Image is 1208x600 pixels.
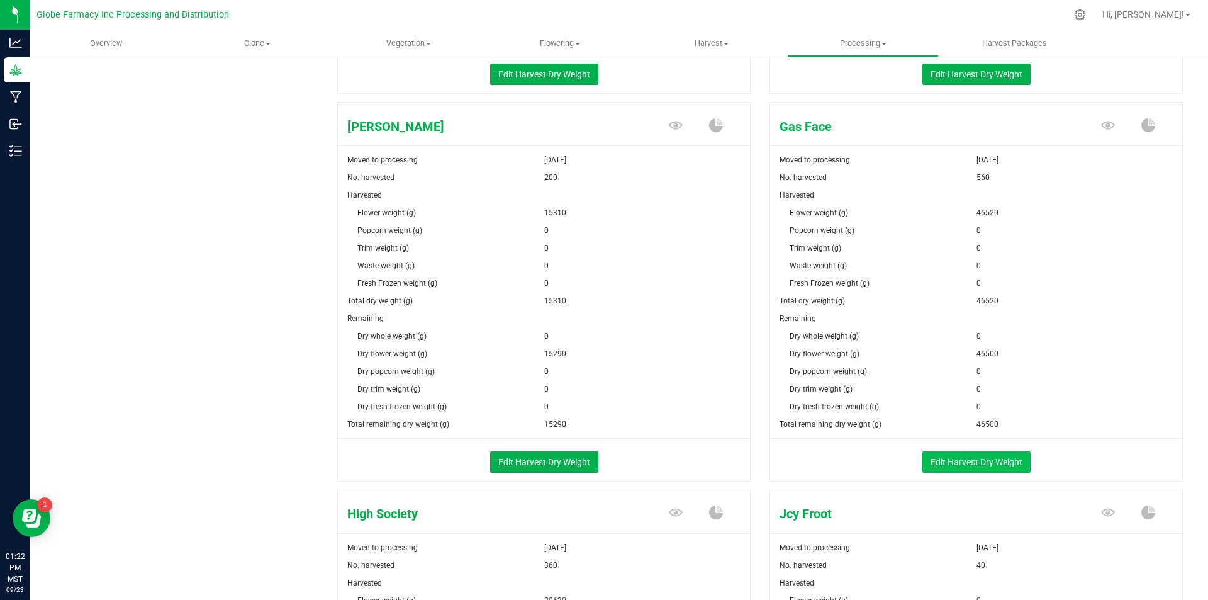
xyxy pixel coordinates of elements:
[636,30,788,57] a: Harvest
[484,30,636,57] a: Flowering
[544,327,549,345] span: 0
[780,314,816,323] span: Remaining
[357,367,435,376] span: Dry popcorn weight (g)
[357,208,416,217] span: Flower weight (g)
[780,579,814,587] span: Harvested
[939,30,1090,57] a: Harvest Packages
[544,416,566,433] span: 15290
[347,420,449,429] span: Total remaining dry weight (g)
[544,398,549,416] span: 0
[338,504,612,523] span: High Society
[13,499,50,537] iframe: Resource center
[6,585,25,594] p: 09/23
[544,151,566,169] span: [DATE]
[6,551,25,585] p: 01:22 PM MST
[1072,9,1088,21] div: Manage settings
[780,543,850,552] span: Moved to processing
[9,37,22,49] inline-svg: Analytics
[790,367,867,376] span: Dry popcorn weight (g)
[976,345,998,363] span: 46500
[780,173,827,182] span: No. harvested
[770,117,1044,136] span: Gas Face
[338,117,612,136] span: Dulce de Uva
[357,279,437,288] span: Fresh Frozen weight (g)
[976,380,981,398] span: 0
[357,349,427,358] span: Dry flower weight (g)
[965,38,1064,49] span: Harvest Packages
[544,557,557,574] span: 360
[73,38,139,49] span: Overview
[976,398,981,416] span: 0
[544,292,566,310] span: 15310
[36,9,229,20] span: Globe Farmacy Inc Processing and Distribution
[347,543,418,552] span: Moved to processing
[976,239,981,257] span: 0
[790,332,859,341] span: Dry whole weight (g)
[544,345,566,363] span: 15290
[490,451,598,473] button: Edit Harvest Dry Weight
[976,222,981,239] span: 0
[976,557,985,574] span: 40
[544,363,549,380] span: 0
[544,222,549,239] span: 0
[9,91,22,103] inline-svg: Manufacturing
[790,226,854,235] span: Popcorn weight (g)
[780,297,845,305] span: Total dry weight (g)
[9,145,22,157] inline-svg: Inventory
[544,257,549,275] span: 0
[976,275,981,292] span: 0
[347,156,418,164] span: Moved to processing
[347,561,394,570] span: No. harvested
[780,420,881,429] span: Total remaining dry weight (g)
[1102,9,1184,20] span: Hi, [PERSON_NAME]!
[544,239,549,257] span: 0
[347,191,382,200] span: Harvested
[544,380,549,398] span: 0
[976,204,998,222] span: 46520
[922,451,1031,473] button: Edit Harvest Dry Weight
[182,30,333,57] a: Clone
[357,385,420,393] span: Dry trim weight (g)
[9,118,22,130] inline-svg: Inbound
[357,402,447,411] span: Dry fresh frozen weight (g)
[976,169,990,186] span: 560
[976,539,998,557] span: [DATE]
[37,497,52,512] iframe: Resource center unread badge
[976,327,981,345] span: 0
[30,30,182,57] a: Overview
[347,297,413,305] span: Total dry weight (g)
[490,64,598,85] button: Edit Harvest Dry Weight
[976,416,998,433] span: 46500
[790,402,879,411] span: Dry fresh frozen weight (g)
[544,204,566,222] span: 15310
[770,504,1044,523] span: Jcy Froot
[780,156,850,164] span: Moved to processing
[485,38,635,49] span: Flowering
[790,385,853,393] span: Dry trim weight (g)
[790,349,859,358] span: Dry flower weight (g)
[976,257,981,275] span: 0
[976,363,981,380] span: 0
[357,244,409,252] span: Trim weight (g)
[544,275,549,292] span: 0
[790,261,847,270] span: Waste weight (g)
[347,173,394,182] span: No. harvested
[357,226,422,235] span: Popcorn weight (g)
[780,191,814,200] span: Harvested
[347,579,382,587] span: Harvested
[333,30,484,57] a: Vegetation
[357,261,415,270] span: Waste weight (g)
[357,332,427,341] span: Dry whole weight (g)
[976,292,998,310] span: 46520
[788,38,938,49] span: Processing
[790,244,841,252] span: Trim weight (g)
[976,151,998,169] span: [DATE]
[787,30,939,57] a: Processing
[544,539,566,557] span: [DATE]
[780,561,827,570] span: No. harvested
[922,64,1031,85] button: Edit Harvest Dry Weight
[790,279,870,288] span: Fresh Frozen weight (g)
[790,208,848,217] span: Flower weight (g)
[9,64,22,76] inline-svg: Grow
